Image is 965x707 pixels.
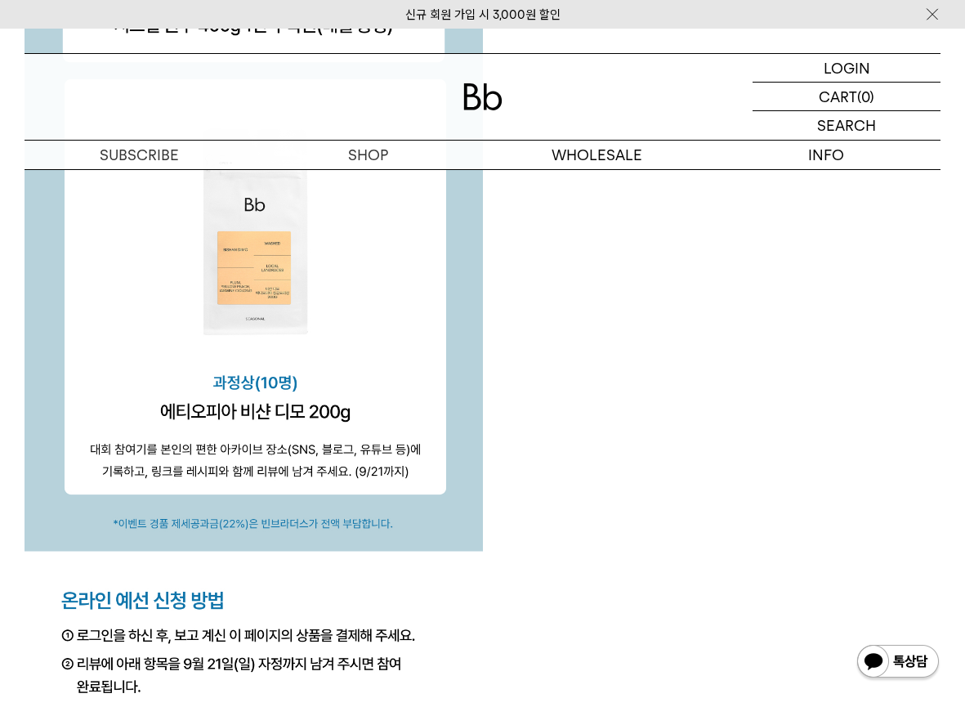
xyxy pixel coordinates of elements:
[817,111,876,140] p: SEARCH
[753,54,940,83] a: LOGIN
[857,83,874,110] p: (0)
[483,141,712,169] p: WHOLESALE
[712,141,940,169] p: INFO
[753,83,940,111] a: CART (0)
[25,141,253,169] a: SUBSCRIBE
[824,54,870,82] p: LOGIN
[463,83,503,110] img: 로고
[819,83,857,110] p: CART
[253,141,482,169] a: SHOP
[405,7,561,22] a: 신규 회원 가입 시 3,000원 할인
[856,643,940,682] img: 카카오톡 채널 1:1 채팅 버튼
